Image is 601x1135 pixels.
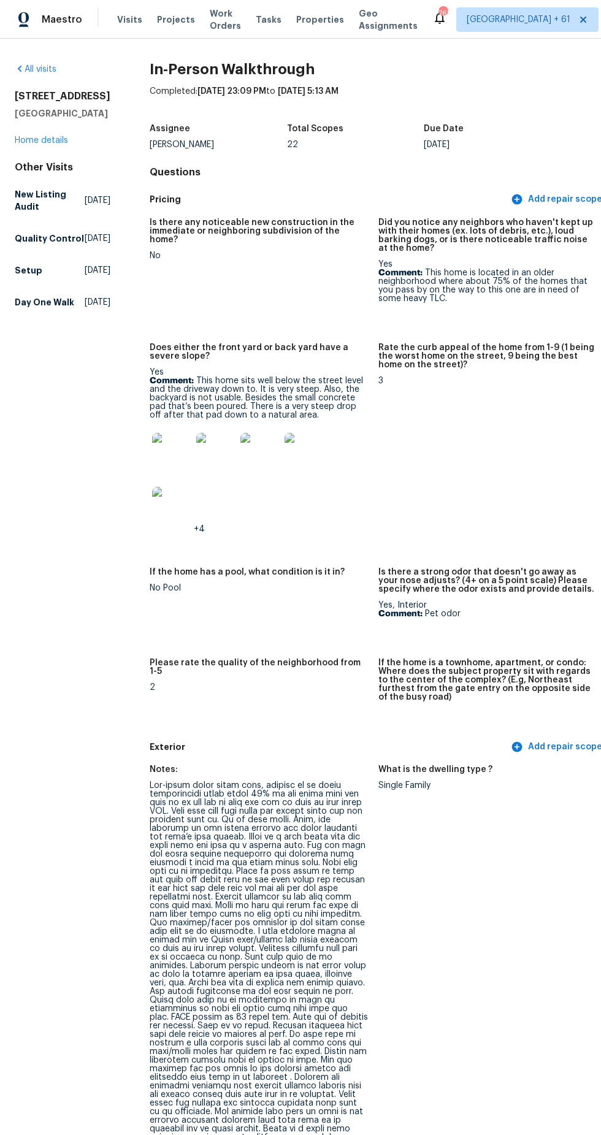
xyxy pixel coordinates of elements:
[150,140,287,149] div: [PERSON_NAME]
[15,183,110,218] a: New Listing Audit[DATE]
[150,343,369,361] h5: Does either the front yard or back yard have a severe slope?
[438,7,447,20] div: 768
[15,107,110,120] h5: [GEOGRAPHIC_DATA]
[15,161,110,174] div: Other Visits
[287,124,343,133] h5: Total Scopes
[378,269,423,277] b: Comment:
[42,13,82,26] span: Maestro
[378,343,597,369] h5: Rate the curb appeal of the home from 1-9 (1 being the worst home on the street, 9 being the best...
[197,87,266,96] span: [DATE] 23:09 PM
[15,232,84,245] h5: Quality Control
[15,227,110,250] a: Quality Control[DATE]
[117,13,142,26] span: Visits
[150,659,369,676] h5: Please rate the quality of the neighborhood from 1-5
[424,124,464,133] h5: Due Date
[467,13,570,26] span: [GEOGRAPHIC_DATA] + 61
[378,610,423,618] b: Comment:
[150,376,194,385] b: Comment:
[150,251,369,260] div: No
[287,140,424,149] div: 22
[15,136,68,145] a: Home details
[424,140,561,149] div: [DATE]
[85,264,110,277] span: [DATE]
[378,781,597,790] div: Single Family
[150,584,369,592] div: No Pool
[15,65,56,74] a: All visits
[85,194,110,207] span: [DATE]
[378,376,597,385] div: 3
[15,90,110,102] h2: [STREET_ADDRESS]
[194,525,205,533] span: +4
[378,765,492,774] h5: What is the dwelling type ?
[150,765,178,774] h5: Notes:
[15,188,85,213] h5: New Listing Audit
[15,259,110,281] a: Setup[DATE]
[150,683,369,692] div: 2
[378,218,597,253] h5: Did you notice any neighbors who haven't kept up with their homes (ex. lots of debris, etc.), lou...
[378,610,597,618] p: Pet odor
[278,87,339,96] span: [DATE] 5:13 AM
[150,368,369,533] div: Yes
[210,7,241,32] span: Work Orders
[378,601,597,618] div: Yes, Interior
[150,218,369,244] h5: Is there any noticeable new construction in the immediate or neighboring subdivision of the home?
[15,296,74,308] h5: Day One Walk
[85,296,110,308] span: [DATE]
[85,232,110,245] span: [DATE]
[256,15,281,24] span: Tasks
[150,568,345,576] h5: If the home has a pool, what condition is it in?
[150,193,508,206] h5: Pricing
[150,124,190,133] h5: Assignee
[15,291,110,313] a: Day One Walk[DATE]
[378,269,597,303] p: This home is located in an older neighborhood where about 75% of the homes that you pass by on th...
[15,264,42,277] h5: Setup
[378,568,597,594] h5: Is there a strong odor that doesn't go away as your nose adjusts? (4+ on a 5 point scale) Please ...
[378,659,597,701] h5: If the home is a townhome, apartment, or condo: Where does the subject property sit with regards ...
[378,260,597,303] div: Yes
[296,13,344,26] span: Properties
[359,7,418,32] span: Geo Assignments
[157,13,195,26] span: Projects
[150,741,508,754] h5: Exterior
[150,376,369,419] p: This home sits well below the street level and the driveway down to. It is very steep. Also, the ...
